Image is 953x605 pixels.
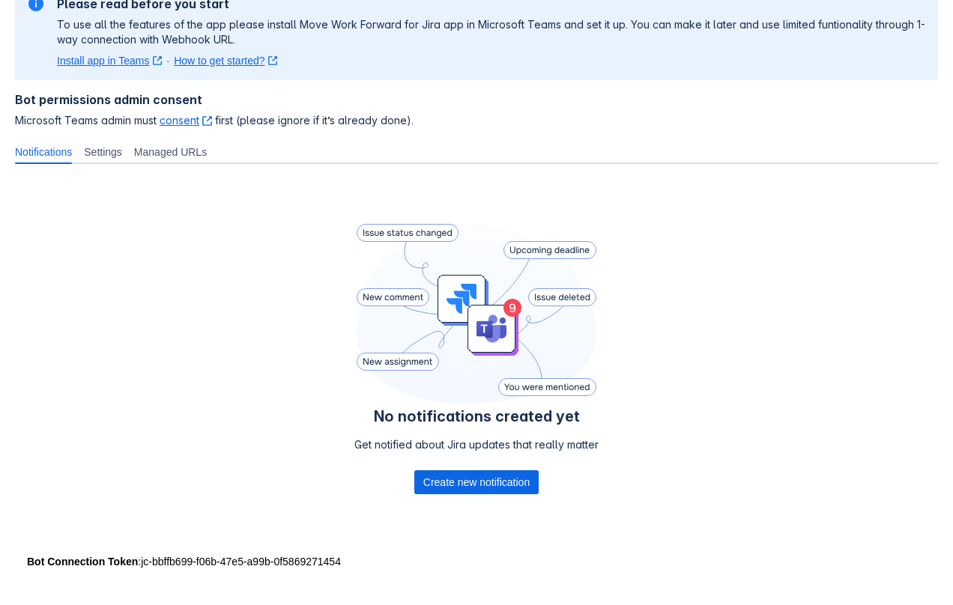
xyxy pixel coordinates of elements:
div: Button group [414,470,539,494]
a: Install app in Teams [57,53,162,68]
div: : jc-bbffb699-f06b-47e5-a99b-0f5869271454 [27,554,926,569]
p: Get notified about Jira updates that really matter [354,437,599,452]
span: Settings [84,145,122,159]
p: To use all the features of the app please install Move Work Forward for Jira app in Microsoft Tea... [57,17,926,47]
h4: Bot permissions admin consent [15,92,938,107]
span: Managed URLs [134,145,207,159]
strong: Bot Connection Token [27,556,138,568]
a: consent [160,114,212,127]
button: Create new notification [414,470,539,494]
h4: No notifications created yet [354,407,599,425]
span: Create new notification [423,470,530,494]
a: How to get started? [174,53,277,68]
span: Notifications [15,145,72,159]
span: Microsoft Teams admin must first (please ignore if it’s already done). [15,113,938,128]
